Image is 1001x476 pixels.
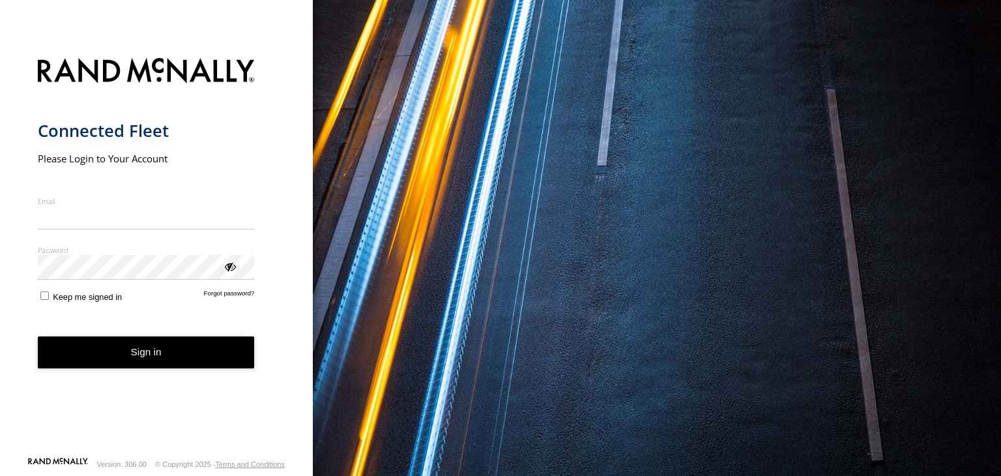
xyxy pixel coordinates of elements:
[38,196,255,206] label: Email
[223,260,236,273] div: ViewPassword
[38,152,255,165] h2: Please Login to Your Account
[204,290,255,302] a: Forgot password?
[38,336,255,368] button: Sign in
[97,460,147,468] div: Version: 306.00
[38,120,255,141] h1: Connected Fleet
[38,55,255,89] img: Rand McNally
[28,458,88,471] a: Visit our Website
[40,291,49,300] input: Keep me signed in
[53,292,122,302] span: Keep me signed in
[155,460,285,468] div: © Copyright 2025 -
[216,460,285,468] a: Terms and Conditions
[38,245,255,255] label: Password
[38,50,276,456] form: main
